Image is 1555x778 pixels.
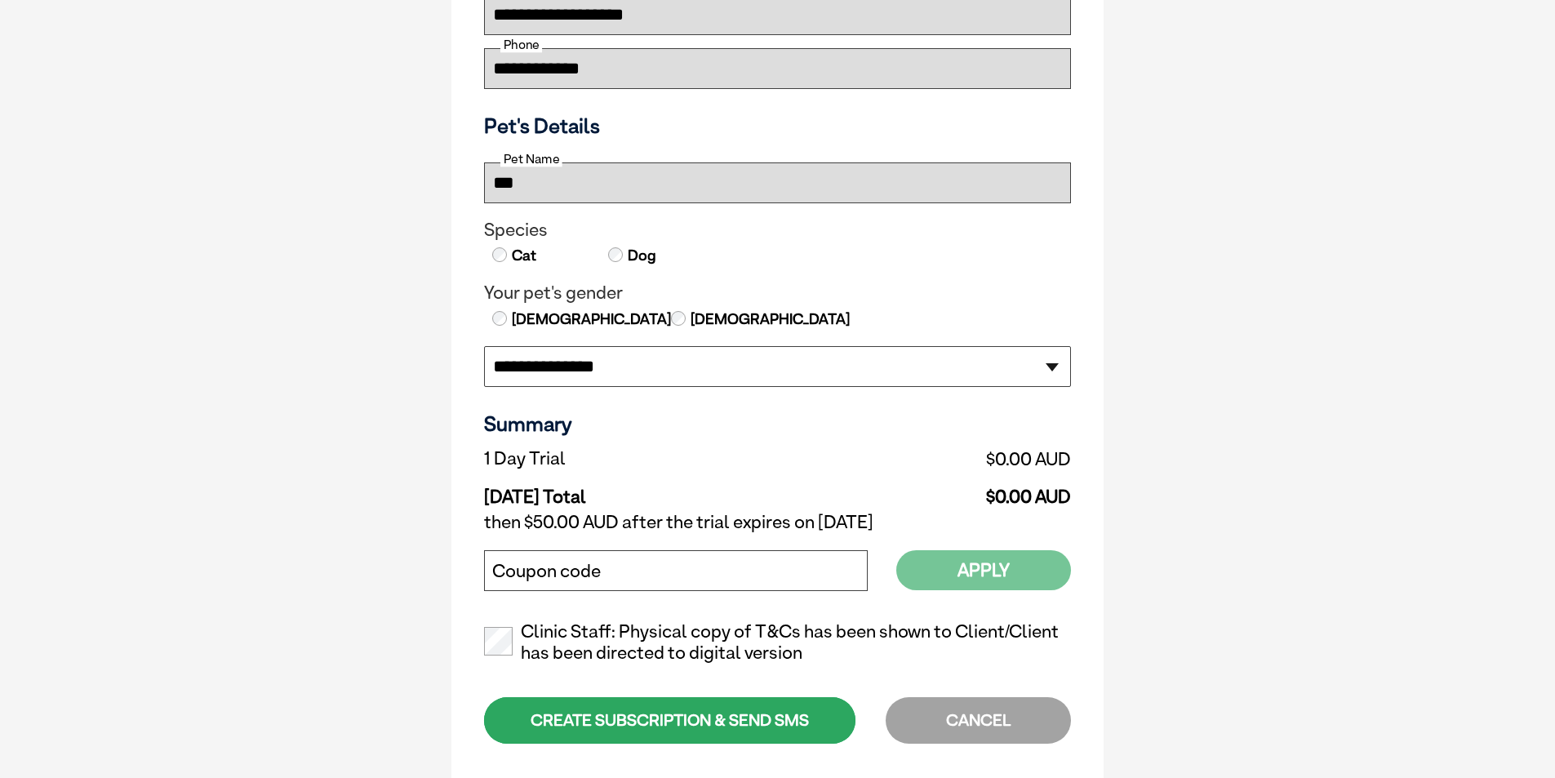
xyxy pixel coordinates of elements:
[886,697,1071,744] div: CANCEL
[896,550,1071,590] button: Apply
[484,220,1071,241] legend: Species
[484,697,855,744] div: CREATE SUBSCRIPTION & SEND SMS
[484,411,1071,436] h3: Summary
[492,561,601,582] label: Coupon code
[478,113,1077,138] h3: Pet's Details
[484,282,1071,304] legend: Your pet's gender
[803,444,1071,473] td: $0.00 AUD
[803,473,1071,508] td: $0.00 AUD
[484,508,1071,537] td: then $50.00 AUD after the trial expires on [DATE]
[484,627,513,656] input: Clinic Staff: Physical copy of T&Cs has been shown to Client/Client has been directed to digital ...
[484,473,803,508] td: [DATE] Total
[500,38,542,52] label: Phone
[484,621,1071,664] label: Clinic Staff: Physical copy of T&Cs has been shown to Client/Client has been directed to digital ...
[484,444,803,473] td: 1 Day Trial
